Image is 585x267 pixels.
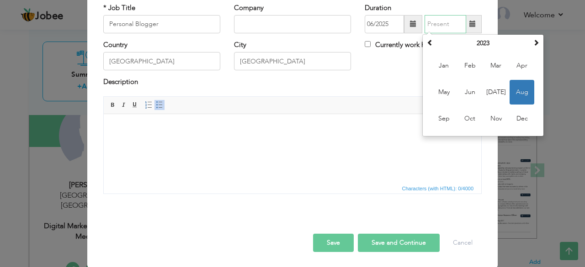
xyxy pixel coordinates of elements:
[104,114,481,183] iframe: Rich Text Editor, workEditor
[234,3,264,13] label: Company
[130,100,140,110] a: Underline
[365,40,435,50] label: Currently work here
[365,41,371,47] input: Currently work here
[365,15,404,33] input: From
[103,40,128,50] label: Country
[358,234,440,252] button: Save and Continue
[108,100,118,110] a: Bold
[457,106,482,131] span: Oct
[444,234,482,252] button: Cancel
[484,80,508,105] span: [DATE]
[484,53,508,78] span: Mar
[103,77,138,87] label: Description
[365,3,391,13] label: Duration
[533,39,539,46] span: Next Year
[144,100,154,110] a: Insert/Remove Numbered List
[425,15,466,33] input: Present
[313,234,354,252] button: Save
[431,106,456,131] span: Sep
[234,40,246,50] label: City
[510,106,534,131] span: Dec
[431,80,456,105] span: May
[427,39,433,46] span: Previous Year
[457,80,482,105] span: Jun
[510,53,534,78] span: Apr
[103,3,135,13] label: * Job Title
[510,80,534,105] span: Aug
[484,106,508,131] span: Nov
[457,53,482,78] span: Feb
[154,100,165,110] a: Insert/Remove Bulleted List
[436,37,531,50] th: Select Year
[400,184,477,193] div: Statistics
[431,53,456,78] span: Jan
[400,184,476,193] span: Characters (with HTML): 0/4000
[119,100,129,110] a: Italic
